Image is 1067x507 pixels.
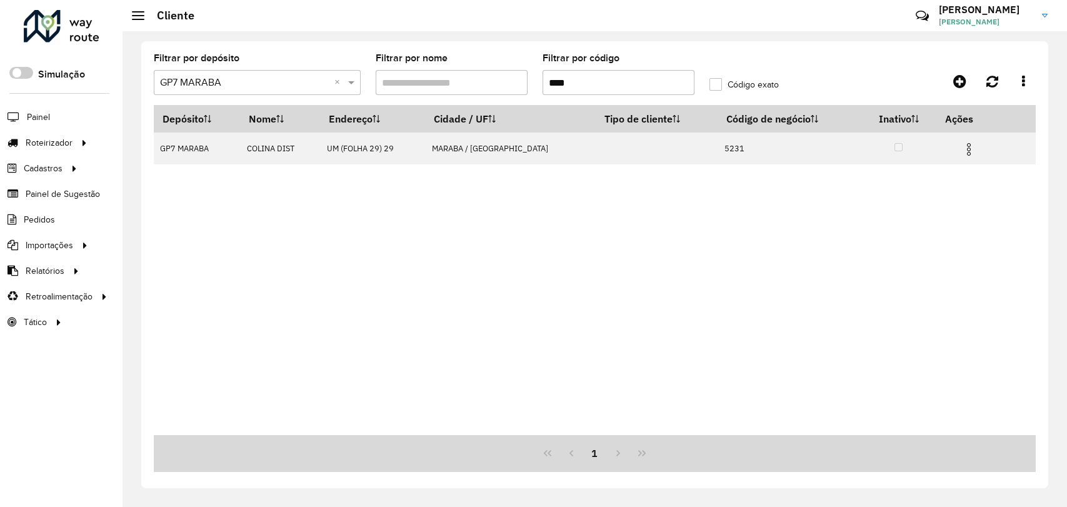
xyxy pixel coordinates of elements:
[26,136,73,149] span: Roteirizador
[24,162,63,175] span: Cadastros
[543,51,619,66] label: Filtrar por código
[936,106,1011,132] th: Ações
[709,78,779,91] label: Código exato
[718,106,861,133] th: Código de negócio
[26,290,93,303] span: Retroalimentação
[426,133,596,164] td: MARABA / [GEOGRAPHIC_DATA]
[24,316,47,329] span: Tático
[718,133,861,164] td: 5231
[38,67,85,82] label: Simulação
[376,51,448,66] label: Filtrar por nome
[426,106,596,133] th: Cidade / UF
[939,16,1033,28] span: [PERSON_NAME]
[320,133,425,164] td: UM (FOLHA 29) 29
[909,3,936,29] a: Contato Rápido
[26,264,64,278] span: Relatórios
[144,9,194,23] h2: Cliente
[861,106,936,133] th: Inativo
[583,441,607,465] button: 1
[241,133,321,164] td: COLINA DIST
[154,133,241,164] td: GP7 MARABA
[241,106,321,133] th: Nome
[24,213,55,226] span: Pedidos
[27,111,50,124] span: Painel
[154,106,241,133] th: Depósito
[154,51,239,66] label: Filtrar por depósito
[320,106,425,133] th: Endereço
[26,188,100,201] span: Painel de Sugestão
[334,75,345,90] span: Clear all
[596,106,718,133] th: Tipo de cliente
[26,239,73,252] span: Importações
[939,4,1033,16] h3: [PERSON_NAME]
